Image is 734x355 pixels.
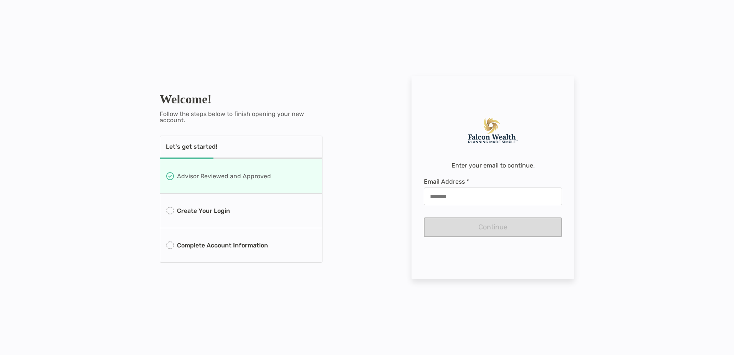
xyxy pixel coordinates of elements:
p: Let's get started! [166,144,217,150]
h1: Welcome! [160,92,322,106]
p: Create Your Login [177,206,230,216]
p: Complete Account Information [177,241,268,250]
p: Follow the steps below to finish opening your new account. [160,111,322,123]
img: Company Logo [468,118,518,143]
span: Email Address * [424,178,562,185]
p: Enter your email to continue. [451,163,535,169]
p: Advisor Reviewed and Approved [177,171,271,181]
input: Email Address * [424,193,562,200]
